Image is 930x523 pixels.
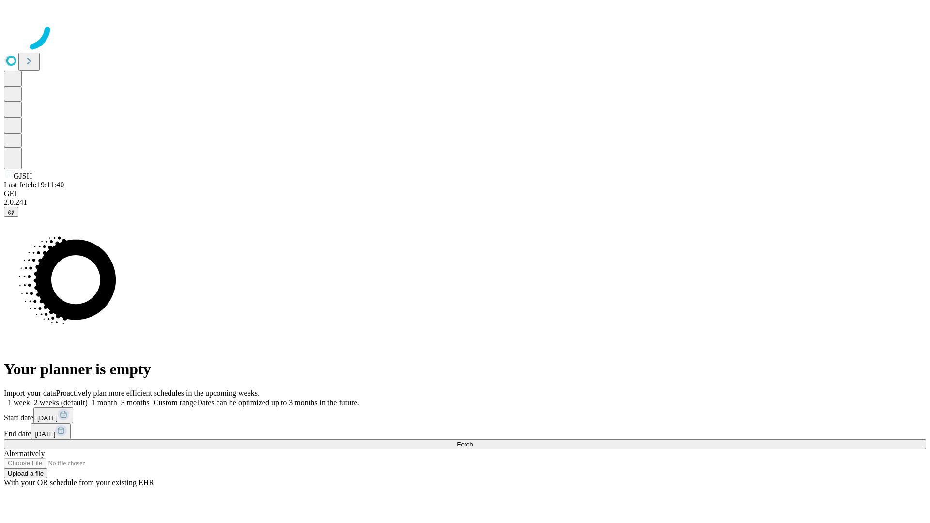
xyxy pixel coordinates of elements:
[8,399,30,407] span: 1 week
[4,423,926,439] div: End date
[4,198,926,207] div: 2.0.241
[4,449,45,458] span: Alternatively
[4,389,56,397] span: Import your data
[33,407,73,423] button: [DATE]
[31,423,71,439] button: [DATE]
[92,399,117,407] span: 1 month
[14,172,32,180] span: GJSH
[56,389,260,397] span: Proactively plan more efficient schedules in the upcoming weeks.
[37,415,58,422] span: [DATE]
[4,468,47,478] button: Upload a file
[121,399,150,407] span: 3 months
[4,407,926,423] div: Start date
[34,399,88,407] span: 2 weeks (default)
[4,478,154,487] span: With your OR schedule from your existing EHR
[4,181,64,189] span: Last fetch: 19:11:40
[4,207,18,217] button: @
[4,189,926,198] div: GEI
[457,441,473,448] span: Fetch
[197,399,359,407] span: Dates can be optimized up to 3 months in the future.
[35,431,55,438] span: [DATE]
[4,360,926,378] h1: Your planner is empty
[4,439,926,449] button: Fetch
[154,399,197,407] span: Custom range
[8,208,15,215] span: @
